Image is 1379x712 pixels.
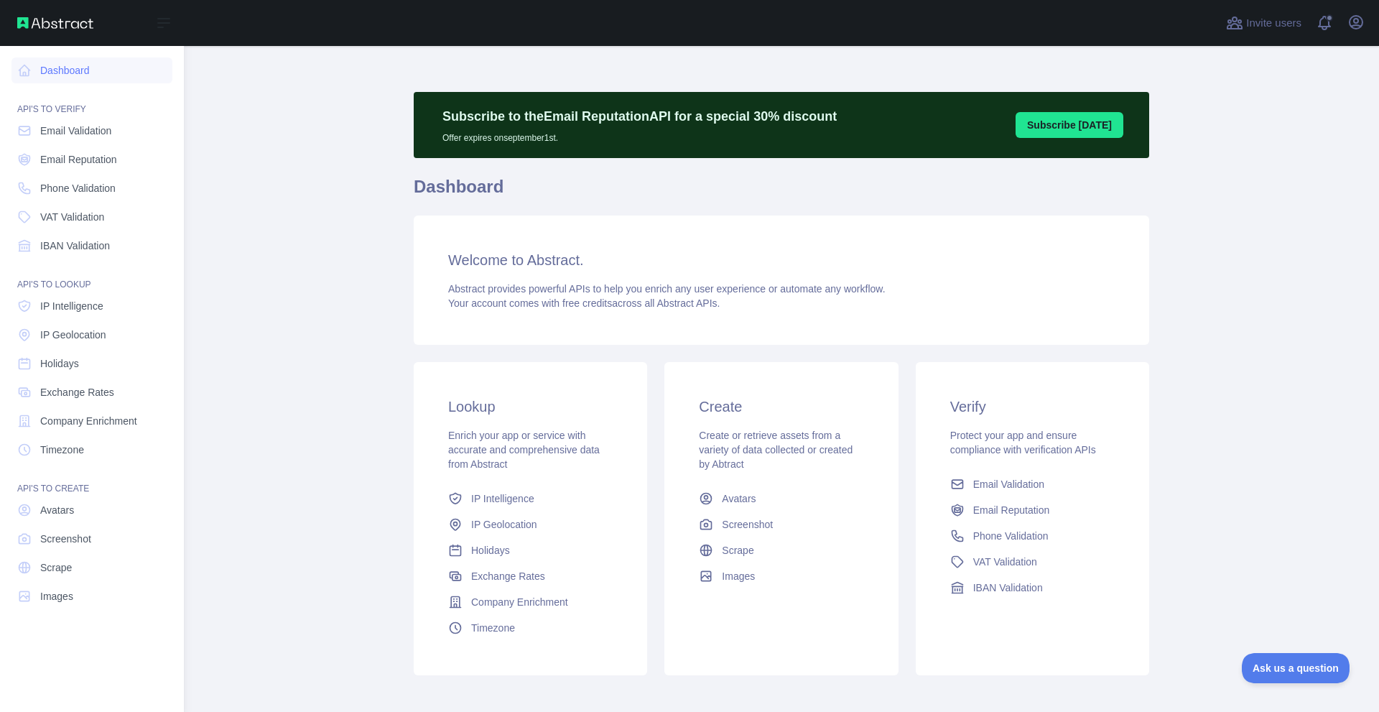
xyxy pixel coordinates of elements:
a: Scrape [693,537,869,563]
a: Screenshot [11,526,172,552]
a: Exchange Rates [11,379,172,405]
p: Subscribe to the Email Reputation API for a special 30 % discount [442,106,837,126]
span: Images [722,569,755,583]
button: Invite users [1223,11,1304,34]
a: Phone Validation [11,175,172,201]
a: Images [11,583,172,609]
a: Email Reputation [11,147,172,172]
a: Avatars [693,486,869,512]
span: IP Geolocation [40,328,106,342]
h3: Welcome to Abstract. [448,250,1115,270]
span: Avatars [40,503,74,517]
a: Holidays [442,537,618,563]
span: free credits [562,297,612,309]
a: Phone Validation [944,523,1120,549]
div: API'S TO VERIFY [11,86,172,115]
span: Holidays [40,356,79,371]
span: Company Enrichment [471,595,568,609]
div: API'S TO LOOKUP [11,262,172,290]
span: Avatars [722,491,756,506]
a: IP Geolocation [442,512,618,537]
span: Protect your app and ensure compliance with verification APIs [950,430,1096,456]
h3: Create [699,397,863,417]
span: Phone Validation [973,529,1049,543]
img: Abstract API [17,17,93,29]
span: Company Enrichment [40,414,137,428]
p: Offer expires on september 1st. [442,126,837,144]
a: Avatars [11,497,172,523]
h3: Verify [950,397,1115,417]
a: Company Enrichment [11,408,172,434]
a: Timezone [442,615,618,641]
span: Scrape [722,543,753,558]
span: Screenshot [722,517,773,532]
span: Images [40,589,73,604]
a: Email Validation [11,118,172,144]
span: Email Reputation [973,503,1050,517]
h1: Dashboard [414,175,1149,210]
span: Invite users [1246,15,1301,32]
span: IP Intelligence [40,299,103,313]
span: Scrape [40,560,72,575]
h3: Lookup [448,397,613,417]
button: Subscribe [DATE] [1016,112,1123,138]
a: IBAN Validation [944,575,1120,601]
a: Screenshot [693,512,869,537]
a: Images [693,563,869,589]
span: IP Geolocation [471,517,537,532]
a: IP Intelligence [442,486,618,512]
a: Holidays [11,351,172,376]
span: Email Validation [973,477,1044,491]
span: Email Reputation [40,152,117,167]
span: Enrich your app or service with accurate and comprehensive data from Abstract [448,430,600,470]
a: Company Enrichment [442,589,618,615]
a: Email Validation [944,471,1120,497]
span: Email Validation [40,124,111,138]
div: API'S TO CREATE [11,466,172,494]
a: Dashboard [11,57,172,83]
span: Exchange Rates [40,385,114,399]
span: Abstract provides powerful APIs to help you enrich any user experience or automate any workflow. [448,283,886,295]
a: IBAN Validation [11,233,172,259]
a: Timezone [11,437,172,463]
a: Email Reputation [944,497,1120,523]
a: IP Intelligence [11,293,172,319]
span: Create or retrieve assets from a variety of data collected or created by Abtract [699,430,853,470]
a: VAT Validation [944,549,1120,575]
iframe: Toggle Customer Support [1242,653,1350,683]
span: Holidays [471,543,510,558]
a: Exchange Rates [442,563,618,589]
a: Scrape [11,555,172,581]
span: IBAN Validation [973,581,1043,595]
span: Timezone [471,621,515,635]
span: Exchange Rates [471,569,545,583]
span: IP Intelligence [471,491,534,506]
span: VAT Validation [973,555,1037,569]
span: Phone Validation [40,181,116,195]
span: VAT Validation [40,210,104,224]
a: IP Geolocation [11,322,172,348]
a: VAT Validation [11,204,172,230]
span: Screenshot [40,532,91,546]
span: Timezone [40,443,84,457]
span: IBAN Validation [40,239,110,253]
span: Your account comes with across all Abstract APIs. [448,297,720,309]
